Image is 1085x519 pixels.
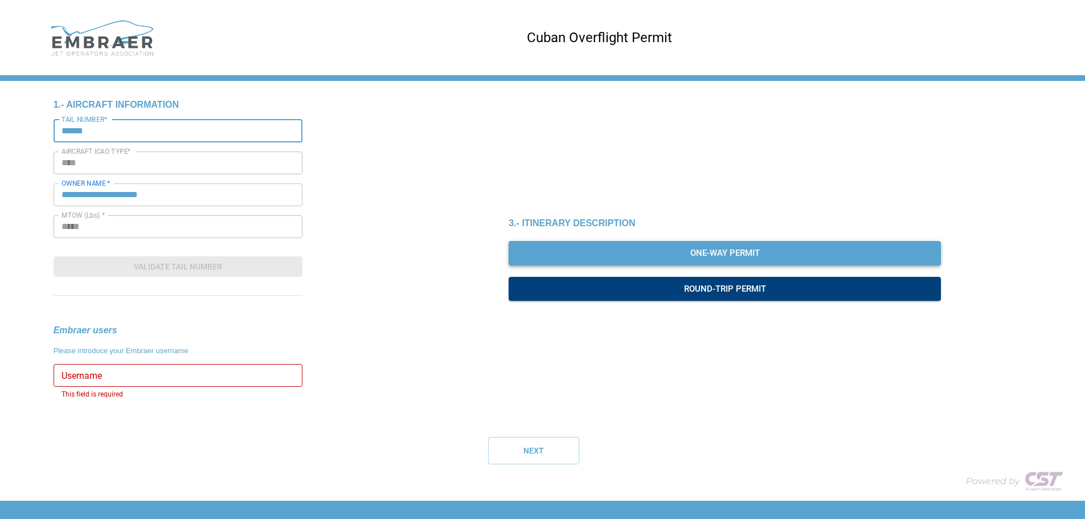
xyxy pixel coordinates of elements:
[509,217,941,230] h1: 3.- ITINERARY DESCRIPTION
[62,146,131,156] label: AIRCRAFT ICAO TYPE*
[509,277,941,301] button: Round-Trip Permit
[54,345,302,357] p: Please introduce your Embraer username
[54,99,302,111] h6: 1.- AIRCRAFT INFORMATION
[509,241,941,265] button: One-Way Permit
[46,18,159,57] img: COMPANY LOGO
[62,210,105,220] label: MTOW (Lbs) *
[62,389,294,401] p: This field is required
[62,178,110,188] label: OWNER NAME *
[953,467,1067,495] img: COMPANY LOGO
[488,437,579,464] button: Next
[62,115,107,124] label: TAIL NUMBER*
[54,323,302,338] h3: Embraer users
[159,37,1039,38] h5: Cuban Overflight Permit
